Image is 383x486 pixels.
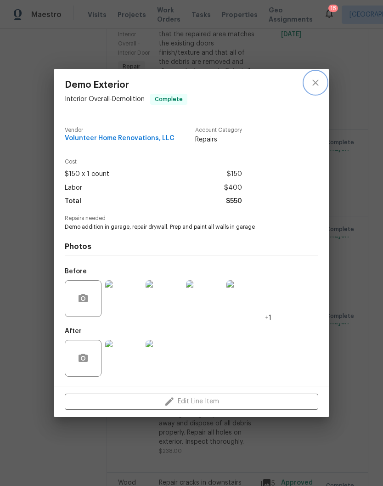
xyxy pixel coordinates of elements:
[65,181,82,195] span: Labor
[65,168,109,181] span: $150 x 1 count
[65,80,187,90] span: Demo Exterior
[65,268,87,275] h5: Before
[224,181,242,195] span: $400
[65,242,318,251] h4: Photos
[65,127,175,133] span: Vendor
[65,215,318,221] span: Repairs needed
[226,195,242,208] span: $550
[227,168,242,181] span: $150
[304,72,327,94] button: close
[330,4,336,13] div: 18
[65,135,175,142] span: Volunteer Home Renovations, LLC
[151,95,186,104] span: Complete
[265,313,271,322] span: +1
[65,96,145,102] span: Interior Overall - Demolition
[195,135,242,144] span: Repairs
[65,328,82,334] h5: After
[195,127,242,133] span: Account Category
[65,159,242,165] span: Cost
[65,223,293,231] span: Demo addition in garage, repair drywall. Prep and paint all walls in garage
[65,195,81,208] span: Total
